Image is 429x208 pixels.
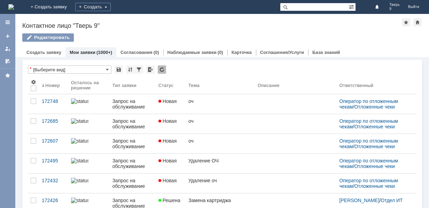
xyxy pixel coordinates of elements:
[340,98,399,110] a: Оператор по отложенным чекам
[112,98,153,110] div: Запрос на обслуживание
[68,154,110,173] a: statusbar-100 (1).png
[112,158,153,169] div: Запрос на обслуживание
[2,43,13,54] a: Мои заявки
[39,77,68,94] th: Номер
[26,50,61,55] a: Создать заявку
[110,174,156,193] a: Запрос на обслуживание
[186,114,255,134] a: оч
[42,138,65,144] div: 172607
[337,77,411,94] th: Ответственный
[68,77,110,94] th: Осталось на решение
[158,83,173,88] div: Статус
[354,104,395,110] a: Отложенные чеки
[186,174,255,193] a: Удаление оч
[156,134,186,153] a: Новая
[71,98,88,104] img: statusbar-100 (1).png
[8,4,14,10] img: logo
[232,50,252,55] a: Карточка
[340,198,380,203] a: [PERSON_NAME]
[312,50,340,55] a: База знаний
[354,183,395,189] a: Отложенные чеки
[126,65,134,74] div: Сортировка...
[68,114,110,134] a: statusbar-100 (1).png
[340,158,408,169] div: /
[146,65,155,74] div: Экспорт списка
[188,83,200,88] div: Тема
[70,50,95,55] a: Мои заявки
[186,154,255,173] a: Удаление ОЧ
[340,138,399,149] a: Оператор по отложенным чекам
[186,134,255,153] a: оч
[340,98,408,110] div: /
[158,138,177,144] span: Новая
[340,83,374,88] div: Ответственный
[188,118,252,124] div: оч
[112,178,153,189] div: Запрос на обслуживание
[354,144,395,149] a: Отложенные чеки
[71,158,88,163] img: statusbar-100 (1).png
[156,94,186,114] a: Новая
[71,118,88,124] img: statusbar-100 (1).png
[158,198,180,203] span: Решена
[39,94,68,114] a: 172748
[260,50,304,55] a: Соглашения/Услуги
[110,114,156,134] a: Запрос на обслуживание
[112,118,153,129] div: Запрос на обслуживание
[186,77,255,94] th: Тема
[340,178,408,189] div: /
[156,114,186,134] a: Новая
[156,174,186,193] a: Новая
[218,50,223,55] div: (0)
[42,158,65,163] div: 172495
[349,3,356,10] span: Расширенный поиск
[31,79,36,85] span: Настройки
[389,3,400,7] span: Тверь
[110,154,156,173] a: Запрос на обслуживание
[389,7,400,11] span: 9
[354,124,395,129] a: Отложенные чеки
[39,174,68,193] a: 172432
[188,178,252,183] div: Удаление оч
[68,134,110,153] a: statusbar-100 (1).png
[112,83,136,88] div: Тип заявки
[188,98,252,104] div: оч
[110,134,156,153] a: Запрос на обслуживание
[2,31,13,42] a: Создать заявку
[135,65,143,74] div: Фильтрация...
[188,158,252,163] div: Удаление ОЧ
[340,178,399,189] a: Оператор по отложенным чекам
[75,3,111,11] div: Создать
[112,138,153,149] div: Запрос на обслуживание
[71,80,101,90] div: Осталось на решение
[381,198,403,203] a: Отдел ИТ
[188,138,252,144] div: оч
[39,134,68,153] a: 172607
[340,118,399,129] a: Оператор по отложенным чекам
[39,154,68,173] a: 172495
[96,50,112,55] div: (1000+)
[68,174,110,193] a: statusbar-100 (1).png
[167,50,217,55] a: Наблюдаемые заявки
[110,77,156,94] th: Тип заявки
[110,94,156,114] a: Запрос на обслуживание
[42,178,65,183] div: 172432
[158,118,177,124] span: Новая
[115,65,123,74] div: Сохранить вид
[42,198,65,203] div: 172426
[188,198,252,203] div: Замена картриджа
[158,158,177,163] span: Новая
[186,94,255,114] a: оч
[158,98,177,104] span: Новая
[158,65,166,74] div: Обновлять список
[258,83,280,88] div: Описание
[42,98,65,104] div: 172748
[39,114,68,134] a: 172685
[340,158,399,169] a: Оператор по отложенным чекам
[402,18,410,26] div: Добавить в избранное
[42,118,65,124] div: 172685
[8,4,14,10] a: Перейти на домашнюю страницу
[71,138,88,144] img: statusbar-100 (1).png
[2,56,13,67] a: Мои согласования
[156,154,186,173] a: Новая
[340,198,408,203] div: /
